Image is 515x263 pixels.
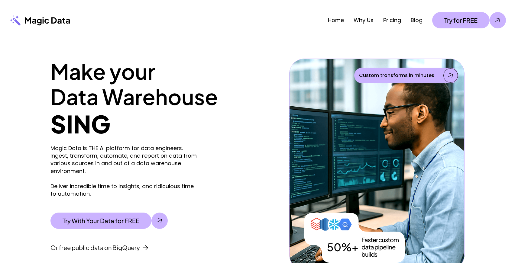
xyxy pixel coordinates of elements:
[50,108,110,139] strong: SING
[24,15,70,26] p: Magic Data
[50,213,168,229] a: Try With Your Data for FREE
[50,244,140,251] p: Or free public data on BigQuery
[50,244,148,251] a: Or free public data on BigQuery
[359,72,434,79] p: Custom transforms in minutes
[50,59,286,109] h1: Make your Data Warehouse
[327,241,358,253] p: 50%+
[361,236,406,258] p: Faster custom data pipeline builds
[63,217,139,224] p: Try With Your Data for FREE
[236,201,280,221] p: Finally achieve incredible time to insights
[444,17,478,24] p: Try for FREE
[328,16,344,24] a: Home
[354,16,374,24] a: Why Us
[354,68,458,83] a: Custom transforms in minutes
[50,144,199,197] p: Magic Data is THE AI platform for data engineers. Ingest, transform, automate, and report on data...
[432,12,506,28] a: Try for FREE
[411,16,423,24] a: Blog
[383,16,401,24] a: Pricing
